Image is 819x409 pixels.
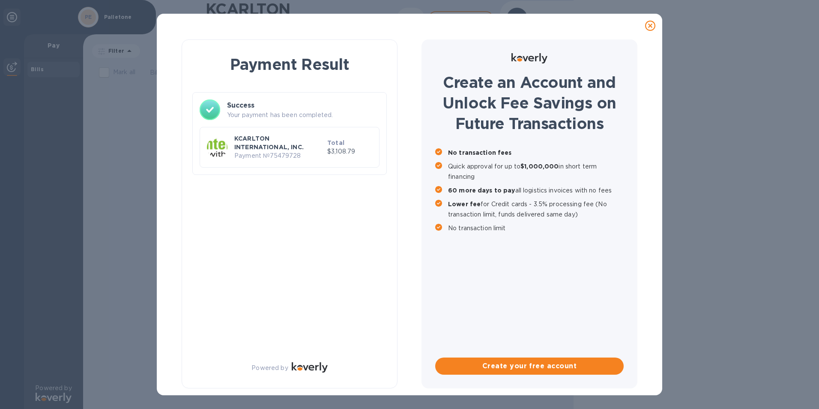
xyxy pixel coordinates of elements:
[435,72,624,134] h1: Create an Account and Unlock Fee Savings on Future Transactions
[448,149,512,156] b: No transaction fees
[520,163,559,170] b: $1,000,000
[448,201,481,208] b: Lower fee
[442,361,617,371] span: Create your free account
[448,161,624,182] p: Quick approval for up to in short term financing
[227,111,380,120] p: Your payment has been completed.
[292,362,328,373] img: Logo
[511,53,547,63] img: Logo
[251,364,288,373] p: Powered by
[327,139,344,146] b: Total
[234,151,324,160] p: Payment № 75479728
[448,223,624,233] p: No transaction limit
[327,147,372,156] p: $3,108.79
[234,134,324,151] p: KCARLTON INTERNATIONAL, INC.
[448,185,624,195] p: all logistics invoices with no fees
[196,54,383,75] h1: Payment Result
[435,358,624,375] button: Create your free account
[227,100,380,111] h3: Success
[448,187,515,194] b: 60 more days to pay
[448,199,624,220] p: for Credit cards - 3.5% processing fee (No transaction limit, funds delivered same day)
